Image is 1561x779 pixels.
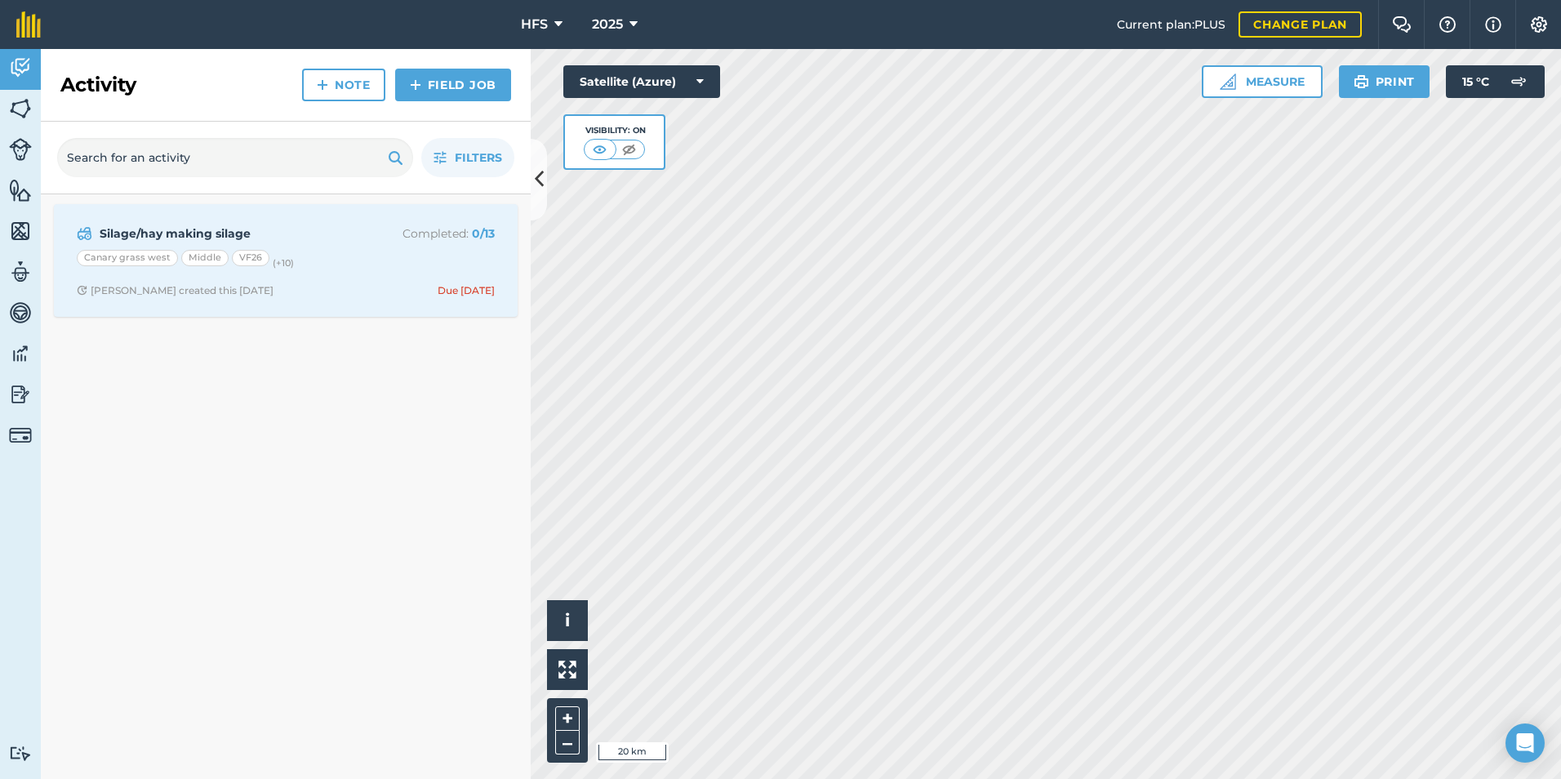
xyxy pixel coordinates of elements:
[395,69,511,101] a: Field Job
[555,731,580,755] button: –
[9,138,32,161] img: svg+xml;base64,PD94bWwgdmVyc2lvbj0iMS4wIiBlbmNvZGluZz0idXRmLTgiPz4KPCEtLSBHZW5lcmF0b3I6IEFkb2JlIE...
[317,75,328,95] img: svg+xml;base64,PHN2ZyB4bWxucz0iaHR0cDovL3d3dy53My5vcmcvMjAwMC9zdmciIHdpZHRoPSIxNCIgaGVpZ2h0PSIyNC...
[1354,72,1369,91] img: svg+xml;base64,PHN2ZyB4bWxucz0iaHR0cDovL3d3dy53My5vcmcvMjAwMC9zdmciIHdpZHRoPSIxOSIgaGVpZ2h0PSIyNC...
[100,225,358,243] strong: Silage/hay making silage
[232,250,269,266] div: VF26
[9,219,32,243] img: svg+xml;base64,PHN2ZyB4bWxucz0iaHR0cDovL3d3dy53My5vcmcvMjAwMC9zdmciIHdpZHRoPSI1NiIgaGVpZ2h0PSI2MC...
[77,284,274,297] div: [PERSON_NAME] created this [DATE]
[592,15,623,34] span: 2025
[77,250,178,266] div: Canary grass west
[9,341,32,366] img: svg+xml;base64,PD94bWwgdmVyc2lvbj0iMS4wIiBlbmNvZGluZz0idXRmLTgiPz4KPCEtLSBHZW5lcmF0b3I6IEFkb2JlIE...
[9,96,32,121] img: svg+xml;base64,PHN2ZyB4bWxucz0iaHR0cDovL3d3dy53My5vcmcvMjAwMC9zdmciIHdpZHRoPSI1NiIgaGVpZ2h0PSI2MC...
[9,178,32,203] img: svg+xml;base64,PHN2ZyB4bWxucz0iaHR0cDovL3d3dy53My5vcmcvMjAwMC9zdmciIHdpZHRoPSI1NiIgaGVpZ2h0PSI2MC...
[16,11,41,38] img: fieldmargin Logo
[388,148,403,167] img: svg+xml;base64,PHN2ZyB4bWxucz0iaHR0cDovL3d3dy53My5vcmcvMjAwMC9zdmciIHdpZHRoPSIxOSIgaGVpZ2h0PSIyNC...
[9,746,32,761] img: svg+xml;base64,PD94bWwgdmVyc2lvbj0iMS4wIiBlbmNvZGluZz0idXRmLTgiPz4KPCEtLSBHZW5lcmF0b3I6IEFkb2JlIE...
[521,15,548,34] span: HFS
[472,226,495,241] strong: 0 / 13
[1220,73,1236,90] img: Ruler icon
[64,214,508,307] a: Silage/hay making silageCompleted: 0/13Canary grass westMiddleVF26(+10)Clock with arrow pointing ...
[60,72,136,98] h2: Activity
[1239,11,1362,38] a: Change plan
[565,610,570,630] span: i
[421,138,514,177] button: Filters
[273,257,294,269] small: (+ 10 )
[9,56,32,80] img: svg+xml;base64,PD94bWwgdmVyc2lvbj0iMS4wIiBlbmNvZGluZz0idXRmLTgiPz4KPCEtLSBHZW5lcmF0b3I6IEFkb2JlIE...
[410,75,421,95] img: svg+xml;base64,PHN2ZyB4bWxucz0iaHR0cDovL3d3dy53My5vcmcvMjAwMC9zdmciIHdpZHRoPSIxNCIgaGVpZ2h0PSIyNC...
[1438,16,1457,33] img: A question mark icon
[584,124,646,137] div: Visibility: On
[57,138,413,177] input: Search for an activity
[1392,16,1412,33] img: Two speech bubbles overlapping with the left bubble in the forefront
[365,225,495,243] p: Completed :
[438,284,495,297] div: Due [DATE]
[563,65,720,98] button: Satellite (Azure)
[555,706,580,731] button: +
[1339,65,1430,98] button: Print
[9,300,32,325] img: svg+xml;base64,PD94bWwgdmVyc2lvbj0iMS4wIiBlbmNvZGluZz0idXRmLTgiPz4KPCEtLSBHZW5lcmF0b3I6IEFkb2JlIE...
[589,141,610,158] img: svg+xml;base64,PHN2ZyB4bWxucz0iaHR0cDovL3d3dy53My5vcmcvMjAwMC9zdmciIHdpZHRoPSI1MCIgaGVpZ2h0PSI0MC...
[1485,15,1501,34] img: svg+xml;base64,PHN2ZyB4bWxucz0iaHR0cDovL3d3dy53My5vcmcvMjAwMC9zdmciIHdpZHRoPSIxNyIgaGVpZ2h0PSIxNy...
[1529,16,1549,33] img: A cog icon
[9,382,32,407] img: svg+xml;base64,PD94bWwgdmVyc2lvbj0iMS4wIiBlbmNvZGluZz0idXRmLTgiPz4KPCEtLSBHZW5lcmF0b3I6IEFkb2JlIE...
[1446,65,1545,98] button: 15 °C
[1502,65,1535,98] img: svg+xml;base64,PD94bWwgdmVyc2lvbj0iMS4wIiBlbmNvZGluZz0idXRmLTgiPz4KPCEtLSBHZW5lcmF0b3I6IEFkb2JlIE...
[1505,723,1545,763] div: Open Intercom Messenger
[558,661,576,679] img: Four arrows, one pointing top left, one top right, one bottom right and the last bottom left
[547,600,588,641] button: i
[1117,16,1225,33] span: Current plan : PLUS
[302,69,385,101] a: Note
[1462,65,1489,98] span: 15 ° C
[77,285,87,296] img: Clock with arrow pointing clockwise
[455,149,502,167] span: Filters
[181,250,229,266] div: Middle
[9,424,32,447] img: svg+xml;base64,PD94bWwgdmVyc2lvbj0iMS4wIiBlbmNvZGluZz0idXRmLTgiPz4KPCEtLSBHZW5lcmF0b3I6IEFkb2JlIE...
[9,260,32,284] img: svg+xml;base64,PD94bWwgdmVyc2lvbj0iMS4wIiBlbmNvZGluZz0idXRmLTgiPz4KPCEtLSBHZW5lcmF0b3I6IEFkb2JlIE...
[1202,65,1323,98] button: Measure
[619,141,639,158] img: svg+xml;base64,PHN2ZyB4bWxucz0iaHR0cDovL3d3dy53My5vcmcvMjAwMC9zdmciIHdpZHRoPSI1MCIgaGVpZ2h0PSI0MC...
[77,224,92,243] img: svg+xml;base64,PD94bWwgdmVyc2lvbj0iMS4wIiBlbmNvZGluZz0idXRmLTgiPz4KPCEtLSBHZW5lcmF0b3I6IEFkb2JlIE...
